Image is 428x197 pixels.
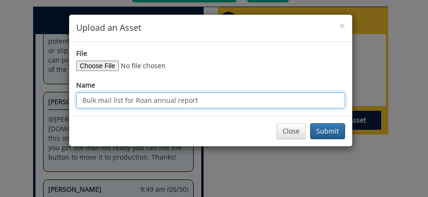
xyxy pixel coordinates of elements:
[339,21,345,31] button: Close
[339,19,345,32] span: ×
[76,49,87,58] label: File
[76,22,345,34] h4: Upload an Asset
[276,123,306,139] button: Close
[310,123,345,139] button: Submit
[76,81,95,90] label: Name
